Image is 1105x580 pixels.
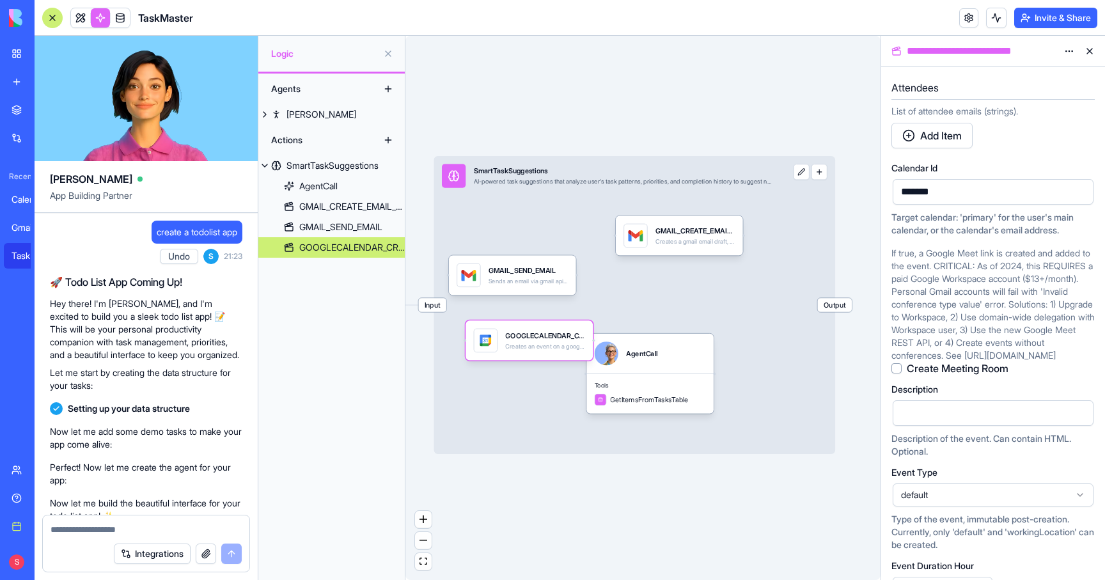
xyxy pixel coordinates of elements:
span: create a todolist app [157,226,237,239]
div: GMAIL_CREATE_EMAIL_DRAFT [655,226,735,236]
a: [PERSON_NAME] [258,104,405,125]
span: Logic [271,47,378,60]
div: GMAIL_CREATE_EMAIL_DRAFTCreates a gmail email draft, supporting to/cc/bcc, subject, plain/html bo... [616,216,743,255]
div: TaskMaster [12,249,47,262]
div: Gmail Hub [12,221,47,234]
p: Hey there! I'm [PERSON_NAME], and I'm excited to build you a sleek todo list app! 📝 This will be ... [50,297,242,361]
button: Undo [160,249,198,264]
div: Agents [265,79,367,99]
span: Event Type [891,468,937,477]
p: Now let me add some demo tasks to make your app come alive: [50,425,242,451]
div: [PERSON_NAME] [286,108,356,121]
span: Description [891,385,938,394]
span: GetItemsFromTasksTable [610,395,688,405]
span: Event Duration Hour [891,561,974,570]
h2: 🚀 Todo List App Coming Up! [50,274,242,290]
p: Let me start by creating the data structure for your tasks: [50,366,242,392]
div: GOOGLECALENDAR_CREATE_EVENT [299,241,405,254]
span: Recent [4,171,31,182]
div: List of attendee emails (strings). [891,105,1095,118]
button: Add Item [891,123,973,148]
span: default [901,489,1070,501]
h1: TaskMaster [138,10,193,26]
a: Calendar Command Center [4,187,55,212]
a: AgentCall [258,176,405,196]
div: Target calendar: 'primary' for the user's main calendar, or the calendar's email address. [891,211,1095,237]
span: [PERSON_NAME] [50,171,132,187]
div: Sends an email via gmail api using the authenticated user's google profile display name, requirin... [489,278,568,285]
a: SmartTaskSuggestions [258,155,405,176]
div: Description of the event. Can contain HTML. Optional. [891,432,1095,458]
span: Calendar Id [891,164,937,173]
div: Type of the event, immutable post-creation. Currently, only 'default' and 'workingLocation' can b... [891,513,1095,551]
div: GMAIL_SEND_EMAILSends an email via gmail api using the authenticated user's google profile displa... [449,255,576,295]
div: SmartTaskSuggestions [286,159,379,172]
span: Output [818,298,852,312]
span: 21:23 [224,251,242,262]
div: Creates an event on a google calendar, needing rfc3339 utc start/end times (end after start) and ... [505,343,584,350]
button: Invite & Share [1014,8,1097,28]
p: Perfect! Now let me create the agent for your app: [50,461,242,487]
div: GOOGLECALENDAR_CREATE_EVENT [505,331,584,341]
div: GMAIL_SEND_EMAIL [489,265,568,276]
button: zoom in [415,511,432,528]
span: Input [418,298,446,312]
p: Now let me build the beautiful interface for your todo list app! ✨ [50,497,242,522]
div: Actions [265,130,367,150]
span: S [203,249,219,264]
span: App Building Partner [50,189,242,212]
div: Calendar Command Center [12,193,47,206]
a: GOOGLECALENDAR_CREATE_EVENT [258,237,405,258]
div: AgentCall [299,180,338,192]
label: Create Meeting Room [907,362,1008,375]
span: Tools [595,382,706,389]
h5: Attendees [891,80,1095,95]
a: GMAIL_CREATE_EMAIL_DRAFT [258,196,405,217]
button: zoom out [415,532,432,549]
div: If true, a Google Meet link is created and added to the event. CRITICAL: As of 2024, this REQUIRE... [891,247,1095,362]
button: fit view [415,553,432,570]
div: AI-powered task suggestions that analyze user's task patterns, priorities, and completion history... [474,178,772,185]
div: GOOGLECALENDAR_CREATE_EVENTCreates an event on a google calendar, needing rfc3339 utc start/end t... [466,320,593,360]
div: AgentCall [626,349,657,359]
a: Gmail Hub [4,215,55,240]
div: AgentCallToolsGetItemsFromTasksTable [586,334,714,414]
span: S [9,554,24,570]
span: Setting up your data structure [68,402,190,415]
a: TaskMaster [4,243,55,269]
div: GMAIL_SEND_EMAIL [299,221,382,233]
img: logo [9,9,88,27]
div: SmartTaskSuggestions [474,166,772,176]
div: Creates a gmail email draft, supporting to/cc/bcc, subject, plain/html body (ensure `is html=true... [655,238,735,246]
div: InputSmartTaskSuggestionsAI-powered task suggestions that analyze user's task patterns, prioritie... [434,156,836,454]
div: GMAIL_CREATE_EMAIL_DRAFT [299,200,405,213]
button: Integrations [114,544,191,564]
a: GMAIL_SEND_EMAIL [258,217,405,237]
